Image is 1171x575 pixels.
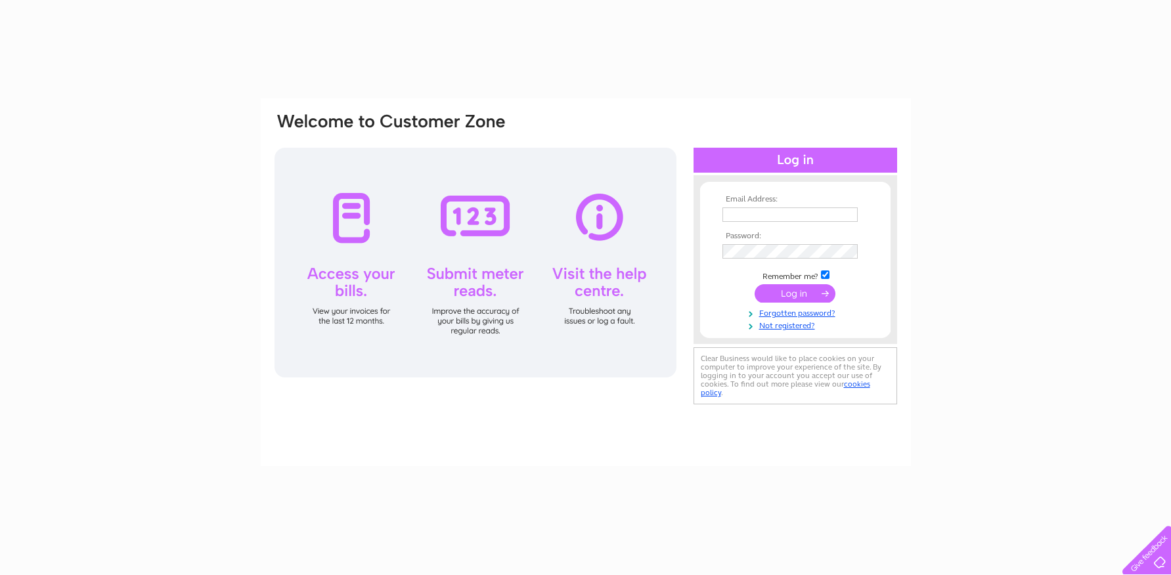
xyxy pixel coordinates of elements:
input: Submit [755,284,835,303]
td: Remember me? [719,268,872,282]
div: Clear Business would like to place cookies on your computer to improve your experience of the sit... [694,347,897,404]
a: Forgotten password? [722,306,872,318]
th: Email Address: [719,195,872,204]
a: cookies policy [701,379,870,397]
th: Password: [719,232,872,241]
a: Not registered? [722,318,872,331]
